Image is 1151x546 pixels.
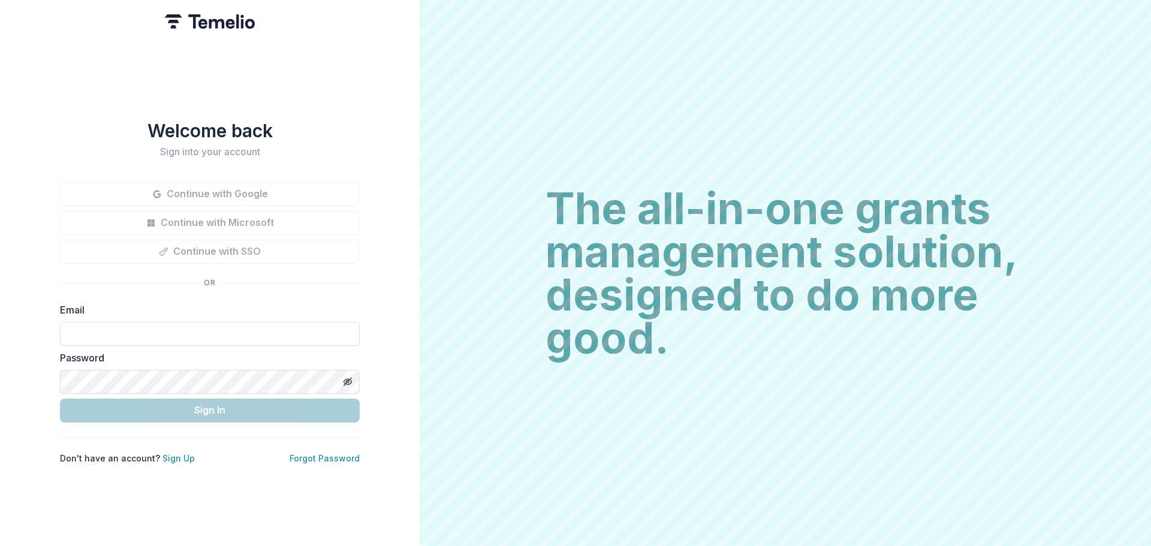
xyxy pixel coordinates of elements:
[60,182,360,206] button: Continue with Google
[60,399,360,423] button: Sign In
[165,14,255,29] img: Temelio
[162,453,195,463] a: Sign Up
[60,211,360,235] button: Continue with Microsoft
[290,453,360,463] a: Forgot Password
[338,372,357,391] button: Toggle password visibility
[60,351,352,365] label: Password
[60,452,195,464] p: Don't have an account?
[60,146,360,158] h2: Sign into your account
[60,120,360,141] h1: Welcome back
[60,303,352,317] label: Email
[60,240,360,264] button: Continue with SSO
